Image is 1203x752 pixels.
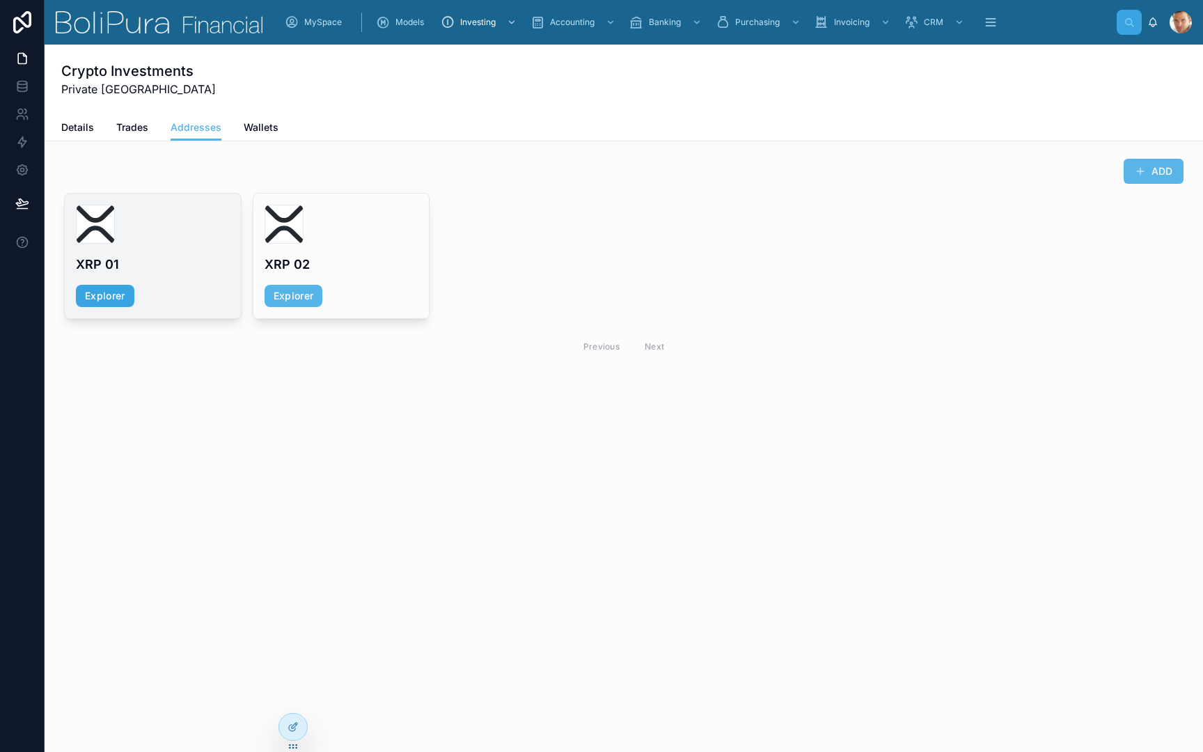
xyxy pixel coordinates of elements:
[460,17,496,28] span: Investing
[265,285,323,307] a: Explorer
[281,10,352,35] a: MySpace
[76,285,134,307] a: Explorer
[649,17,681,28] span: Banking
[61,61,216,81] h1: Crypto Investments
[924,17,943,28] span: CRM
[550,17,595,28] span: Accounting
[900,10,971,35] a: CRM
[810,10,897,35] a: Invoicing
[395,17,424,28] span: Models
[116,115,148,143] a: Trades
[711,10,808,35] a: Purchasing
[244,120,278,134] span: Wallets
[56,11,262,33] img: App logo
[116,120,148,134] span: Trades
[625,10,709,35] a: Banking
[61,120,94,134] span: Details
[61,115,94,143] a: Details
[274,7,1117,38] div: scrollable content
[61,81,216,97] span: Private [GEOGRAPHIC_DATA]
[526,10,622,35] a: Accounting
[304,17,342,28] span: MySpace
[171,120,221,134] span: Addresses
[64,193,242,319] a: XRP 01Explorer
[265,255,418,274] h4: XRP 02
[76,255,230,274] h4: XRP 01
[244,115,278,143] a: Wallets
[253,193,430,319] a: XRP 02Explorer
[735,17,780,28] span: Purchasing
[834,17,870,28] span: Invoicing
[171,115,221,141] a: Addresses
[437,10,524,35] a: Investing
[1124,159,1184,184] button: ADD
[372,10,434,35] a: Models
